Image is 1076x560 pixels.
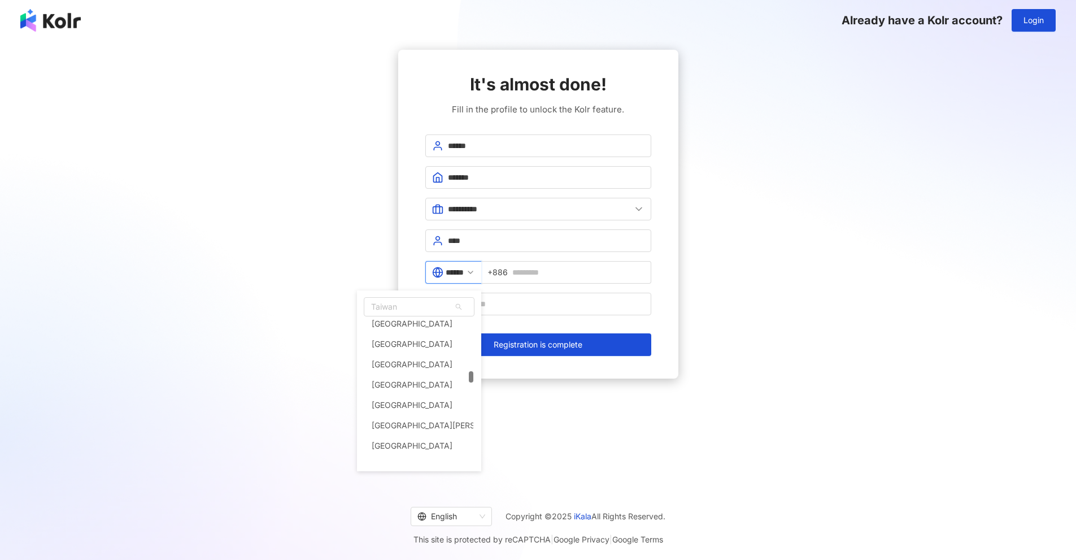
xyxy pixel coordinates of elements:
[413,533,663,546] span: This site is protected by reCAPTCHA
[1012,9,1056,32] button: Login
[417,507,475,526] div: English
[372,334,452,354] div: [GEOGRAPHIC_DATA]
[506,510,665,523] span: Copyright © 2025 All Rights Reserved.
[551,535,554,544] span: |
[372,375,452,395] div: [GEOGRAPHIC_DATA]
[574,511,591,521] a: iKala
[365,354,473,375] div: Guinea-Bissau
[612,535,663,544] a: Google Terms
[425,333,651,356] button: Registration is complete
[487,266,508,279] span: +886
[372,436,452,456] div: [GEOGRAPHIC_DATA]
[372,314,452,334] div: [GEOGRAPHIC_DATA]
[494,340,582,349] span: Registration is complete
[20,9,81,32] img: logo
[365,436,473,456] div: Vatican City
[364,298,474,316] span: Taiwan
[842,14,1003,27] span: Already have a Kolr account?
[365,415,473,436] div: Heard Island and McDonald Islands
[372,354,452,375] div: [GEOGRAPHIC_DATA]
[372,415,517,436] div: [GEOGRAPHIC_DATA][PERSON_NAME]
[365,456,473,476] div: Honduras
[365,375,473,395] div: Guyana
[365,395,473,415] div: Haiti
[372,456,452,476] div: [GEOGRAPHIC_DATA]
[609,535,612,544] span: |
[452,103,624,116] span: Fill in the profile to unlock the Kolr feature.
[365,334,473,354] div: Guinea
[554,535,609,544] a: Google Privacy
[470,72,607,96] span: It's almost done!
[365,314,473,334] div: Guernsey
[372,395,452,415] div: [GEOGRAPHIC_DATA]
[1023,16,1044,25] span: Login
